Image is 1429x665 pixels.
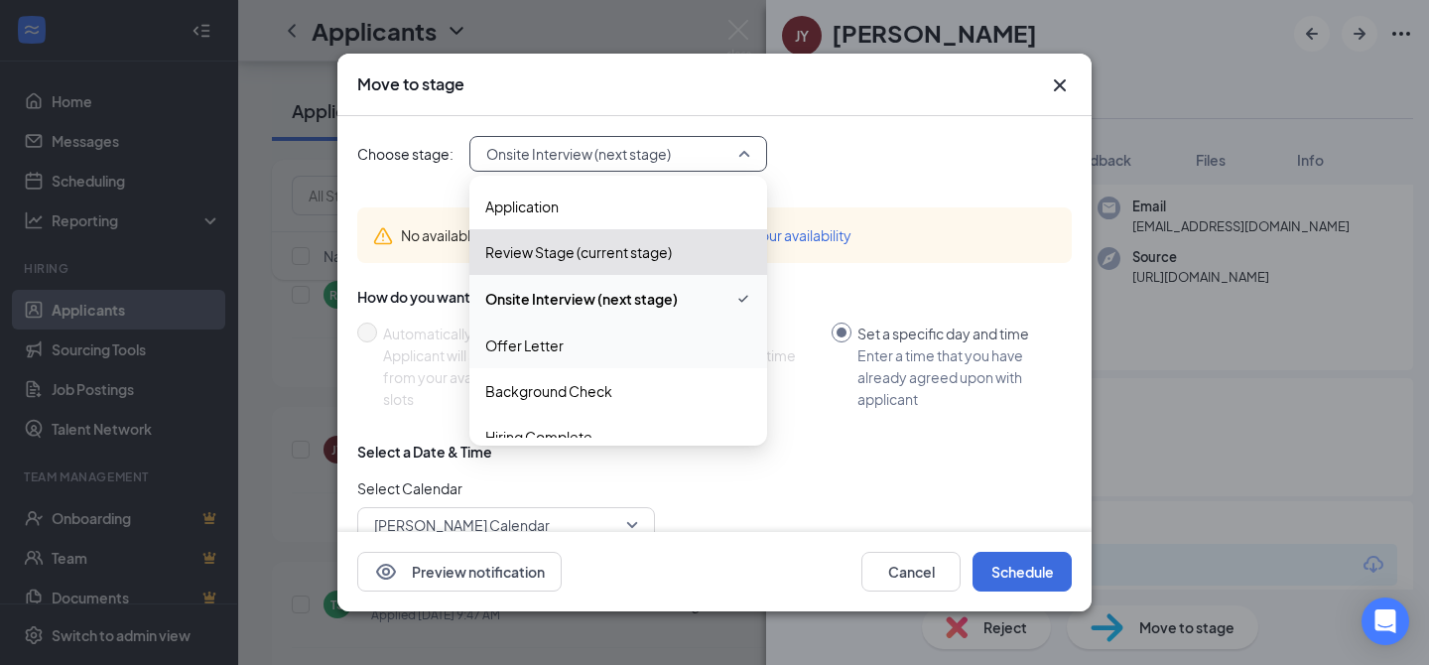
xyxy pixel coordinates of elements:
[1362,598,1409,645] div: Open Intercom Messenger
[735,287,751,311] svg: Checkmark
[485,288,678,310] span: Onsite Interview (next stage)
[357,477,655,499] span: Select Calendar
[861,552,961,592] button: Cancel
[373,226,393,246] svg: Warning
[383,323,539,344] div: Automatically
[374,560,398,584] svg: Eye
[485,380,612,402] span: Background Check
[485,196,559,217] span: Application
[857,323,1056,344] div: Set a specific day and time
[485,334,564,356] span: Offer Letter
[485,241,672,263] span: Review Stage (current stage)
[1048,73,1072,97] button: Close
[1048,73,1072,97] svg: Cross
[857,344,1056,410] div: Enter a time that you have already agreed upon with applicant
[357,442,492,462] div: Select a Date & Time
[486,139,671,169] span: Onsite Interview (next stage)
[383,344,539,410] div: Applicant will select from your available time slots
[357,73,464,95] h3: Move to stage
[401,224,1056,246] div: No available time slots to automatically schedule.
[374,510,550,540] span: [PERSON_NAME] Calendar
[485,426,592,448] span: Hiring Complete
[357,287,1072,307] div: How do you want to schedule time with the applicant?
[723,224,851,246] button: Add your availability
[973,552,1072,592] button: Schedule
[357,143,454,165] span: Choose stage:
[357,552,562,592] button: EyePreview notification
